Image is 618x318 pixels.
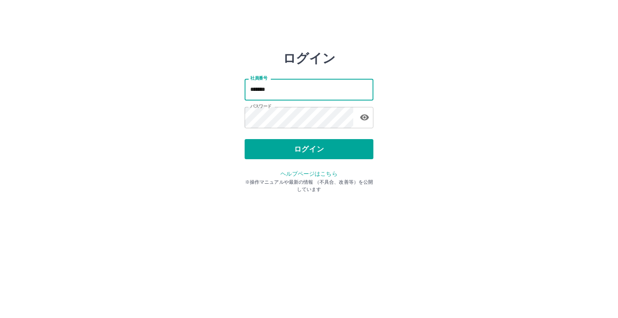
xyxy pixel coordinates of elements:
label: パスワード [250,103,272,109]
label: 社員番号 [250,75,267,81]
p: ※操作マニュアルや最新の情報 （不具合、改善等）を公開しています [245,178,373,193]
a: ヘルプページはこちら [280,170,337,177]
h2: ログイン [283,51,336,66]
button: ログイン [245,139,373,159]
